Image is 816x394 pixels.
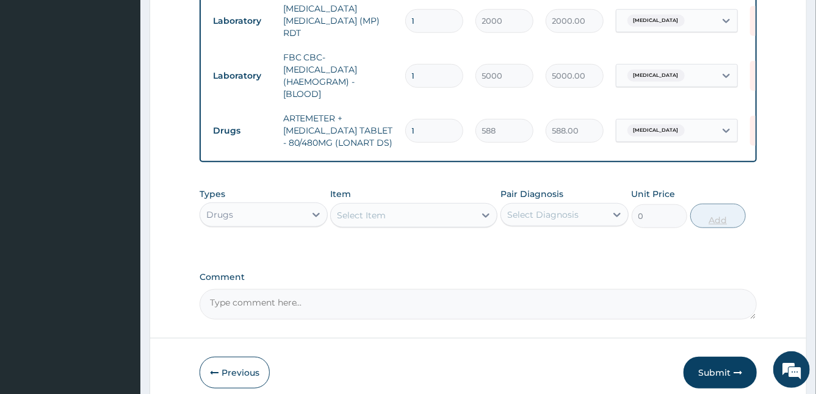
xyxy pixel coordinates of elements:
[206,209,233,221] div: Drugs
[207,10,277,32] td: Laboratory
[632,188,676,200] label: Unit Price
[500,188,563,200] label: Pair Diagnosis
[330,188,351,200] label: Item
[627,124,685,137] span: [MEDICAL_DATA]
[200,272,757,282] label: Comment
[207,120,277,142] td: Drugs
[690,204,746,228] button: Add
[71,119,168,242] span: We're online!
[207,65,277,87] td: Laboratory
[507,209,579,221] div: Select Diagnosis
[23,61,49,91] img: d_794563401_company_1708531726252_794563401
[6,263,233,306] textarea: Type your message and hit 'Enter'
[200,189,225,199] label: Types
[277,106,399,155] td: ARTEMETER + [MEDICAL_DATA] TABLET - 80/480MG (LONART DS)
[627,70,685,82] span: [MEDICAL_DATA]
[200,357,270,389] button: Previous
[627,15,685,27] span: [MEDICAL_DATA]
[200,6,229,35] div: Minimize live chat window
[277,45,399,106] td: FBC CBC-[MEDICAL_DATA] (HAEMOGRAM) - [BLOOD]
[337,209,386,221] div: Select Item
[684,357,757,389] button: Submit
[63,68,205,84] div: Chat with us now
